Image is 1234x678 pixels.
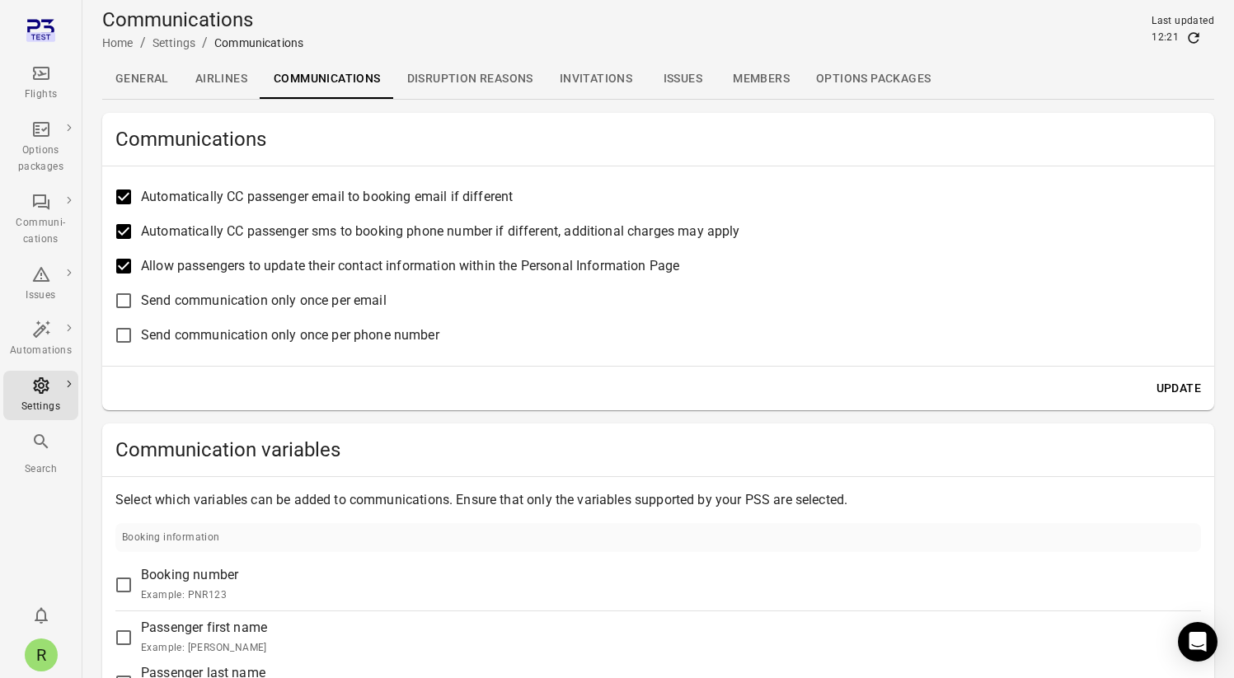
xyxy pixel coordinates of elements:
[803,59,944,99] a: Options packages
[141,618,267,657] span: Passenger first name
[3,371,78,420] a: Settings
[214,35,303,51] div: Communications
[102,7,303,33] h1: Communications
[10,399,72,415] div: Settings
[10,215,72,248] div: Communi-cations
[102,59,182,99] a: General
[10,343,72,359] div: Automations
[141,291,387,311] span: Send communication only once per email
[122,530,220,546] div: Booking information
[3,115,78,180] a: Options packages
[3,427,78,482] button: Search
[3,187,78,253] a: Communi-cations
[102,59,1214,99] div: Local navigation
[202,33,208,53] li: /
[1152,13,1214,30] div: Last updated
[25,638,58,671] div: R
[1150,373,1208,404] button: Update
[152,36,195,49] a: Settings
[102,33,303,53] nav: Breadcrumbs
[10,461,72,478] div: Search
[18,632,64,678] button: Rachel
[141,256,679,276] span: Allow passengers to update their contact information within the Personal Information Page
[141,565,238,604] span: Booking number
[141,587,238,604] p: Example: PNR123
[115,490,1201,510] p: Select which variables can be added to communications. Ensure that only the variables supported b...
[547,59,645,99] a: Invitations
[10,288,72,304] div: Issues
[25,599,58,632] button: Notifications
[115,437,1201,463] h2: Communication variables
[1178,622,1218,662] div: Open Intercom Messenger
[1152,30,1179,46] div: 12:21
[140,33,146,53] li: /
[141,640,267,657] p: Example: [PERSON_NAME]
[10,143,72,175] div: Options packages
[141,187,513,207] span: Automatically CC passenger email to booking email if different
[115,126,1201,152] h2: Communications
[3,260,78,309] a: Issues
[3,58,78,108] a: Flights
[141,222,740,241] span: Automatically CC passenger sms to booking phone number if different, additional charges may apply
[1185,30,1202,46] button: Refresh data
[720,59,803,99] a: Members
[182,59,260,99] a: Airlines
[102,36,134,49] a: Home
[10,87,72,103] div: Flights
[645,59,720,99] a: Issues
[394,59,547,99] a: Disruption reasons
[141,325,439,345] span: Send communication only once per phone number
[3,315,78,364] a: Automations
[260,59,394,99] a: Communications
